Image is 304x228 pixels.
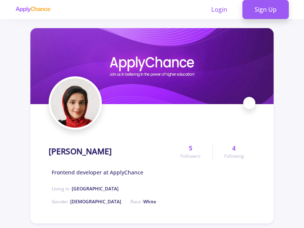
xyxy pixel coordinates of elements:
[189,144,192,153] span: 5
[169,144,212,160] a: 5Followers
[30,28,274,104] img: Sahar Nafisicover image
[130,198,156,205] span: Race :
[49,147,112,156] h1: [PERSON_NAME]
[51,78,100,128] img: Sahar Nafisiavatar
[70,198,121,205] span: [DEMOGRAPHIC_DATA]
[224,153,244,160] span: Following
[232,144,236,153] span: 4
[52,185,119,192] span: Living in :
[180,153,201,160] span: Followers
[52,168,143,176] span: Frontend developer at ApplyChance
[72,185,119,192] span: [GEOGRAPHIC_DATA]
[143,198,156,205] span: White
[212,144,255,160] a: 4Following
[52,198,121,205] span: Gender :
[15,6,51,13] img: applychance logo text only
